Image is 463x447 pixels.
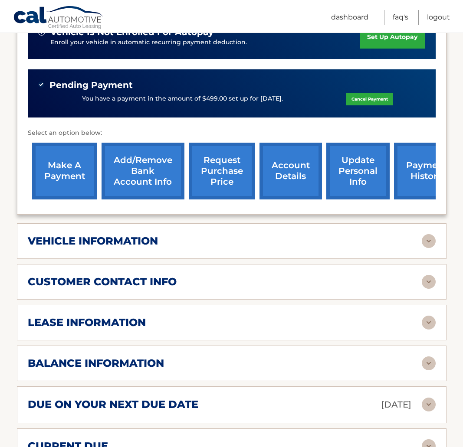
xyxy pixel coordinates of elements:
h2: customer contact info [28,275,177,288]
img: accordion-rest.svg [422,234,436,248]
a: Dashboard [331,10,368,25]
a: payment history [394,143,459,199]
img: accordion-rest.svg [422,398,436,411]
a: set up autopay [360,26,425,49]
a: update personal info [326,143,390,199]
a: account details [259,143,322,199]
p: [DATE] [381,397,411,412]
a: FAQ's [393,10,408,25]
a: make a payment [32,143,97,199]
h2: vehicle information [28,235,158,248]
a: Cancel Payment [346,93,393,105]
img: accordion-rest.svg [422,316,436,330]
p: Enroll your vehicle in automatic recurring payment deduction. [50,38,360,47]
span: Pending Payment [49,80,133,91]
img: accordion-rest.svg [422,356,436,370]
h2: due on your next due date [28,398,198,411]
a: Cal Automotive [13,6,104,31]
p: Select an option below: [28,128,436,138]
a: Add/Remove bank account info [102,143,184,199]
img: check-green.svg [38,82,44,88]
h2: lease information [28,316,146,329]
p: You have a payment in the amount of $499.00 set up for [DATE]. [82,94,283,104]
a: Logout [427,10,450,25]
h2: balance information [28,357,164,370]
a: request purchase price [189,143,255,199]
img: accordion-rest.svg [422,275,436,289]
